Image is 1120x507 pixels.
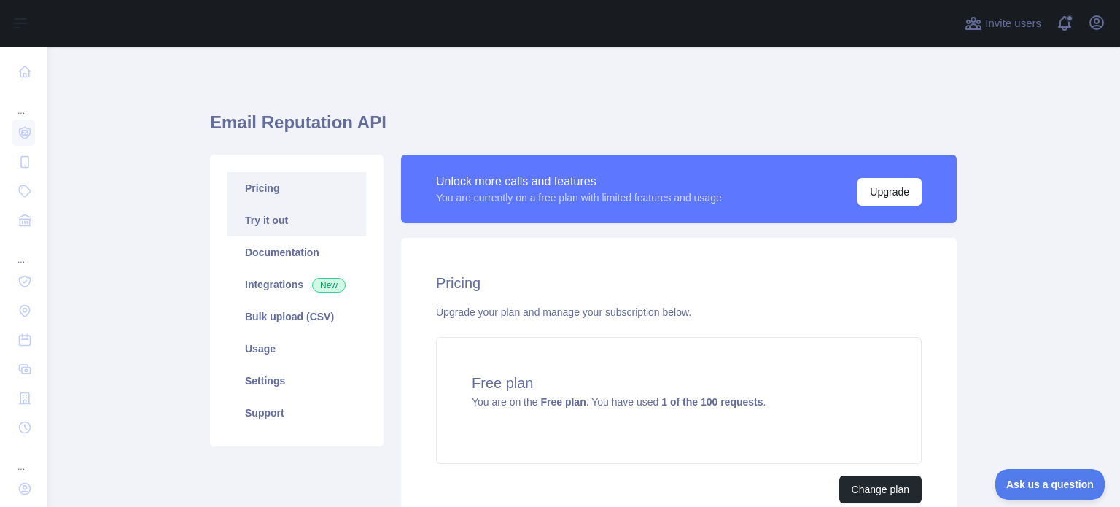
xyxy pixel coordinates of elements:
[227,172,366,204] a: Pricing
[227,301,366,333] a: Bulk upload (CSV)
[962,12,1044,35] button: Invite users
[227,365,366,397] a: Settings
[661,396,763,408] strong: 1 of the 100 requests
[436,173,722,190] div: Unlock more calls and features
[210,111,957,146] h1: Email Reputation API
[436,305,922,320] div: Upgrade your plan and manage your subscription below.
[12,444,35,473] div: ...
[436,273,922,293] h2: Pricing
[857,178,922,206] button: Upgrade
[839,476,922,503] button: Change plan
[472,373,886,393] h4: Free plan
[985,15,1041,32] span: Invite users
[436,190,722,205] div: You are currently on a free plan with limited features and usage
[995,469,1105,500] iframe: Toggle Customer Support
[472,396,766,408] span: You are on the . You have used .
[227,268,366,301] a: Integrations New
[227,397,366,429] a: Support
[227,333,366,365] a: Usage
[12,236,35,266] div: ...
[227,204,366,236] a: Try it out
[540,396,586,408] strong: Free plan
[12,88,35,117] div: ...
[227,236,366,268] a: Documentation
[312,278,346,293] span: New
